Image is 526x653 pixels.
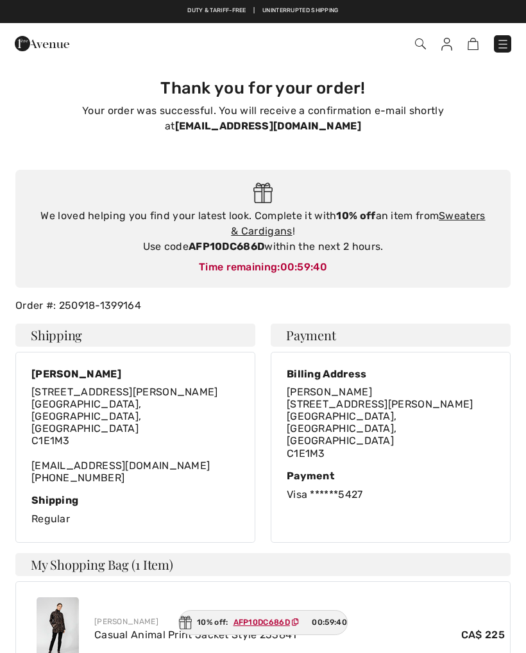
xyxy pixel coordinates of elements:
ins: AFP10DC686D [233,618,290,627]
h4: My Shopping Bag (1 Item) [15,553,511,576]
img: Gift.svg [253,183,273,204]
a: Casual Animal Print Jacket Style 253841 [94,629,297,641]
img: 1ère Avenue [15,31,69,56]
div: Shipping [31,494,239,506]
div: [EMAIL_ADDRESS][DOMAIN_NAME] [PHONE_NUMBER] [31,386,239,484]
span: [PERSON_NAME] [287,386,372,398]
a: 1ère Avenue [15,37,69,49]
h3: Thank you for your order! [23,78,503,98]
span: CA$ 225 [461,627,505,643]
div: Billing Address [287,368,495,380]
div: Time remaining: [28,260,498,275]
img: Search [415,38,426,49]
img: Menu [496,38,509,51]
strong: AFP10DC686D [189,240,264,252]
span: [STREET_ADDRESS][PERSON_NAME] [GEOGRAPHIC_DATA], [GEOGRAPHIC_DATA], [GEOGRAPHIC_DATA] C1E1M3 [31,386,218,447]
div: 10% off: [178,610,348,635]
span: [STREET_ADDRESS][PERSON_NAME] [GEOGRAPHIC_DATA], [GEOGRAPHIC_DATA], [GEOGRAPHIC_DATA] C1E1M3 [287,398,473,459]
div: Payment [287,470,495,482]
div: [PERSON_NAME] [31,368,239,380]
img: Shopping Bag [468,38,479,50]
img: My Info [441,38,452,51]
div: Regular [31,494,239,527]
img: Gift.svg [179,616,192,629]
span: 00:59:40 [280,261,327,273]
strong: [EMAIL_ADDRESS][DOMAIN_NAME] [175,120,361,132]
span: 00:59:40 [312,616,346,628]
h4: Payment [271,324,511,347]
h4: Shipping [15,324,255,347]
p: Your order was successful. You will receive a confirmation e-mail shortly at [23,103,503,134]
div: [PERSON_NAME] [94,616,505,627]
div: We loved helping you find your latest look. Complete it with an item from ! Use code within the n... [28,208,498,254]
strong: 10% off [336,210,375,222]
div: Order #: 250918-1399164 [8,298,518,313]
